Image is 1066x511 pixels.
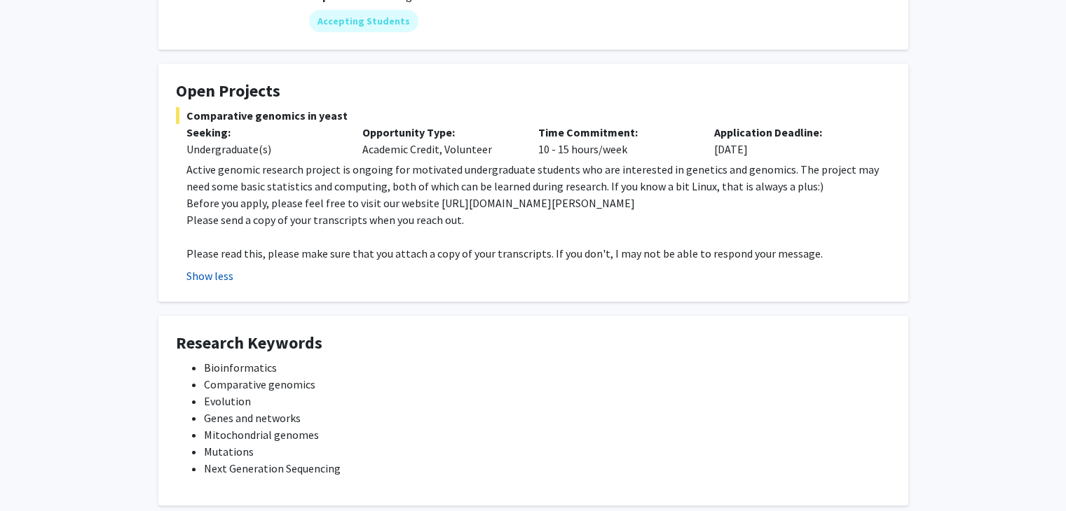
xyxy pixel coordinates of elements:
li: Next Generation Sequencing [204,460,891,477]
li: Bioinformatics [204,359,891,376]
p: Please send a copy of your transcripts when you reach out. [186,211,891,228]
mat-chip: Accepting Students [309,10,418,32]
div: 10 - 15 hours/week [528,124,704,157]
p: Opportunity Type: [362,124,517,141]
li: Mutations [204,443,891,460]
li: Comparative genomics [204,376,891,393]
button: Show less [186,267,233,284]
p: Please read this, please make sure that you attach a copy of your transcripts. If you don't, I ma... [186,245,891,262]
p: Time Commitment: [538,124,693,141]
div: Academic Credit, Volunteer [352,124,528,157]
div: Undergraduate(s) [186,141,341,157]
p: Seeking: [186,124,341,141]
li: Genes and networks [204,409,891,426]
p: Application Deadline: [714,124,869,141]
li: Mitochondrial genomes [204,426,891,443]
p: Active genomic research project is ongoing for motivated undergraduate students who are intereste... [186,161,891,195]
h4: Open Projects [176,81,891,101]
span: Comparative genomics in yeast [176,107,891,124]
p: Before you apply, please feel free to visit our website [URL][DOMAIN_NAME][PERSON_NAME] [186,195,891,211]
li: Evolution [204,393,891,409]
iframe: Chat [11,448,60,500]
div: [DATE] [704,124,880,157]
h4: Research Keywords [176,333,891,353]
